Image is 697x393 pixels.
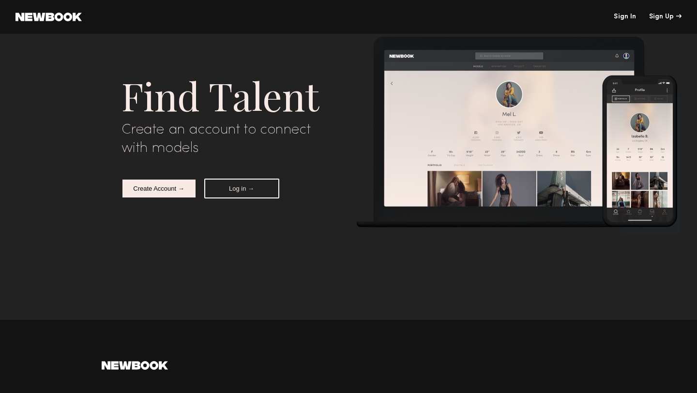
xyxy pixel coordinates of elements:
[356,36,679,235] img: devices.png
[204,179,279,198] button: Log in →
[121,69,342,121] div: Find Talent
[121,179,197,198] button: Create Account →
[614,14,636,20] a: Sign In
[649,14,682,20] div: Sign Up
[121,121,342,157] div: Create an account to connect with models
